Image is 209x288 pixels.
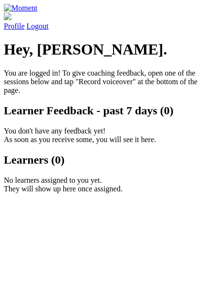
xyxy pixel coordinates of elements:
img: Moment [4,4,37,12]
h1: Hey, [PERSON_NAME]. [4,41,205,58]
a: Logout [27,22,49,30]
img: default_avatar-b4e2223d03051bc43aaaccfb402a43260a3f17acc7fafc1603fdf008d6cba3c9.png [4,12,11,20]
h2: Learners (0) [4,154,205,166]
a: Profile [4,12,205,30]
h2: Learner Feedback - past 7 days (0) [4,104,205,117]
p: No learners assigned to you yet. They will show up here once assigned. [4,176,205,193]
p: You are logged in! To give coaching feedback, open one of the sessions below and tap "Record voic... [4,69,205,95]
p: You don't have any feedback yet! As soon as you receive some, you will see it here. [4,127,205,144]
